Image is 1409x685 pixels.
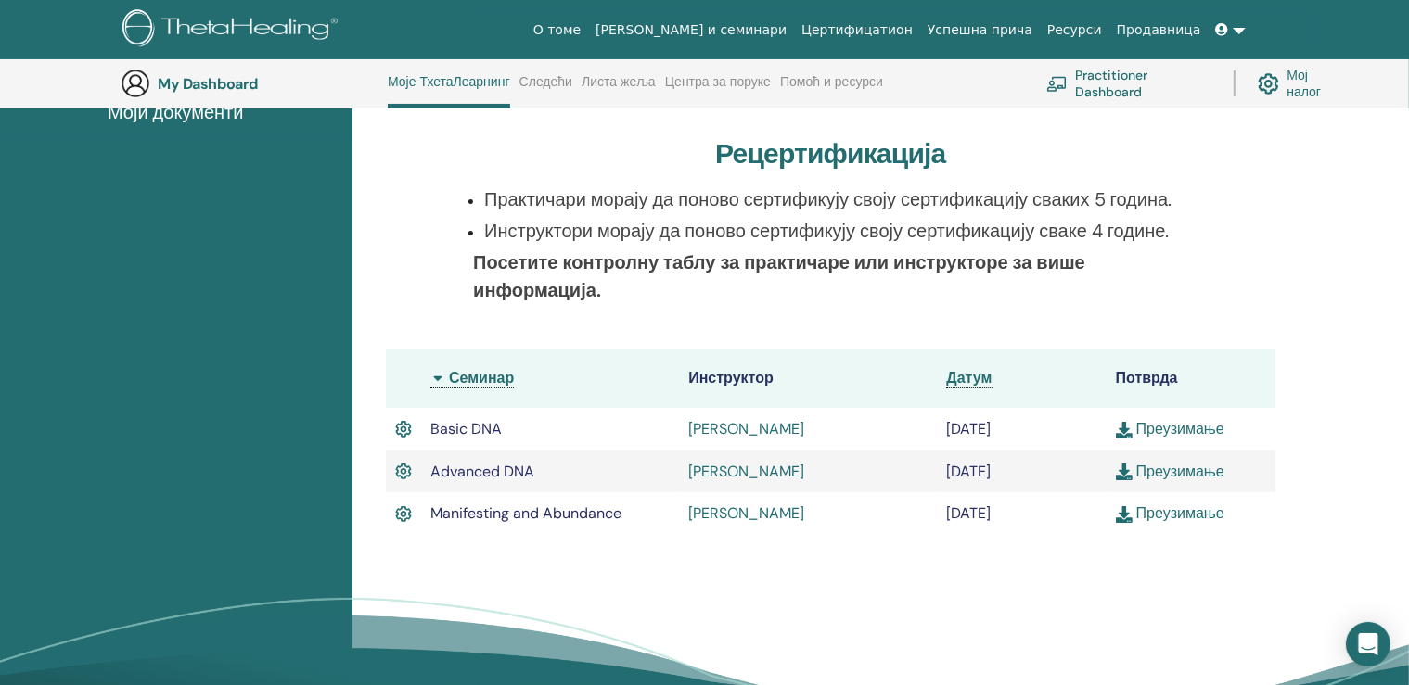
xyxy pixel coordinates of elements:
h3: My Dashboard [158,75,343,93]
b: Посетите контролну таблу за практичаре или инструкторе за више информација. [473,250,1085,302]
a: Следећи [519,74,572,104]
th: Инструктор [679,349,937,408]
a: Ресурси [1040,13,1109,47]
img: Active Certificate [395,417,412,441]
a: Датум [946,368,992,388]
a: Моје ТхетаЛеарнинг [388,74,510,108]
img: Active Certificate [395,502,412,526]
img: download.svg [1116,422,1133,438]
a: Успешна прича [920,13,1040,47]
img: download.svg [1116,506,1133,523]
td: [DATE] [937,450,1106,493]
a: Мој налог [1258,63,1343,104]
img: Active Certificate [395,460,412,484]
h3: Рецертификација [715,137,945,171]
span: Manifesting and Abundance [430,503,621,523]
p: Практичари морају да поново сертификују своју сертификацију сваких 5 година. [484,185,1198,213]
a: [PERSON_NAME] [688,419,804,438]
a: [PERSON_NAME] [688,503,804,523]
a: Преузимање [1116,419,1224,438]
span: Advanced DNA [430,462,534,481]
span: Моји документи [108,98,243,126]
span: Датум [946,368,992,387]
a: О томе [526,13,588,47]
a: Цертифицатион [794,13,920,47]
a: Продавница [1109,13,1209,47]
a: [PERSON_NAME] [688,462,804,481]
p: Инструктори морају да поново сертификују своју сертификацију сваке 4 године. [484,217,1198,245]
span: Basic DNA [430,419,502,438]
a: Листа жеља [582,74,656,104]
th: Потврда [1107,349,1275,408]
img: generic-user-icon.jpg [121,69,150,98]
img: chalkboard-teacher.svg [1046,76,1068,92]
td: [DATE] [937,408,1106,450]
img: logo.png [122,9,344,51]
div: Open Intercom Messenger [1346,622,1390,666]
a: [PERSON_NAME] и семинари [588,13,794,47]
a: Центра за поруке [665,74,771,104]
a: Practitioner Dashboard [1046,63,1211,104]
a: Преузимање [1116,462,1224,481]
a: Помоћ и ресурси [780,74,883,104]
a: Преузимање [1116,503,1224,523]
img: download.svg [1116,463,1133,480]
img: cog.svg [1258,69,1279,99]
td: [DATE] [937,492,1106,535]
